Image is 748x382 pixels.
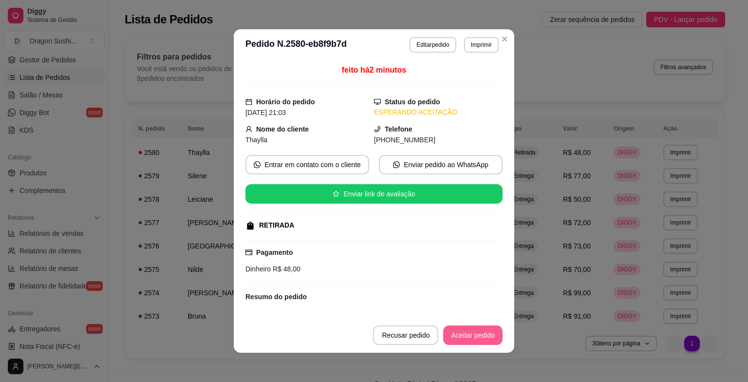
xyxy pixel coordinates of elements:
button: Editarpedido [410,37,456,53]
div: Big Hot especial [250,313,470,325]
strong: Status do pedido [385,98,440,106]
span: calendar [245,98,252,105]
strong: Telefone [385,125,412,133]
button: starEnviar link de avaliação [245,184,503,204]
span: Thaylla [245,136,267,144]
span: star [333,191,339,197]
strong: Resumo do pedido [245,293,307,301]
span: whats-app [254,161,261,168]
strong: Nome do cliente [256,125,309,133]
div: RETIRADA [259,220,294,230]
span: phone [374,126,381,133]
span: credit-card [245,249,252,256]
button: Aceitar pedido [443,325,503,345]
button: whats-appEnviar pedido ao WhatsApp [379,155,503,174]
button: Recusar pedido [373,325,438,345]
div: ESPERANDO ACEITAÇÃO [374,107,503,117]
strong: Horário do pedido [256,98,315,106]
span: Dinheiro [245,265,271,273]
button: whats-appEntrar em contato com o cliente [245,155,369,174]
span: [PHONE_NUMBER] [374,136,435,144]
span: user [245,126,252,133]
span: desktop [374,98,381,105]
span: whats-app [393,161,400,168]
h3: Pedido N. 2580-eb8f9b7d [245,37,347,53]
button: Imprimir [464,37,499,53]
strong: Pagamento [256,248,293,256]
span: [DATE] 21:03 [245,109,286,116]
span: feito há 2 minutos [342,66,406,74]
span: R$ 48,00 [271,265,300,273]
button: Close [497,31,512,47]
